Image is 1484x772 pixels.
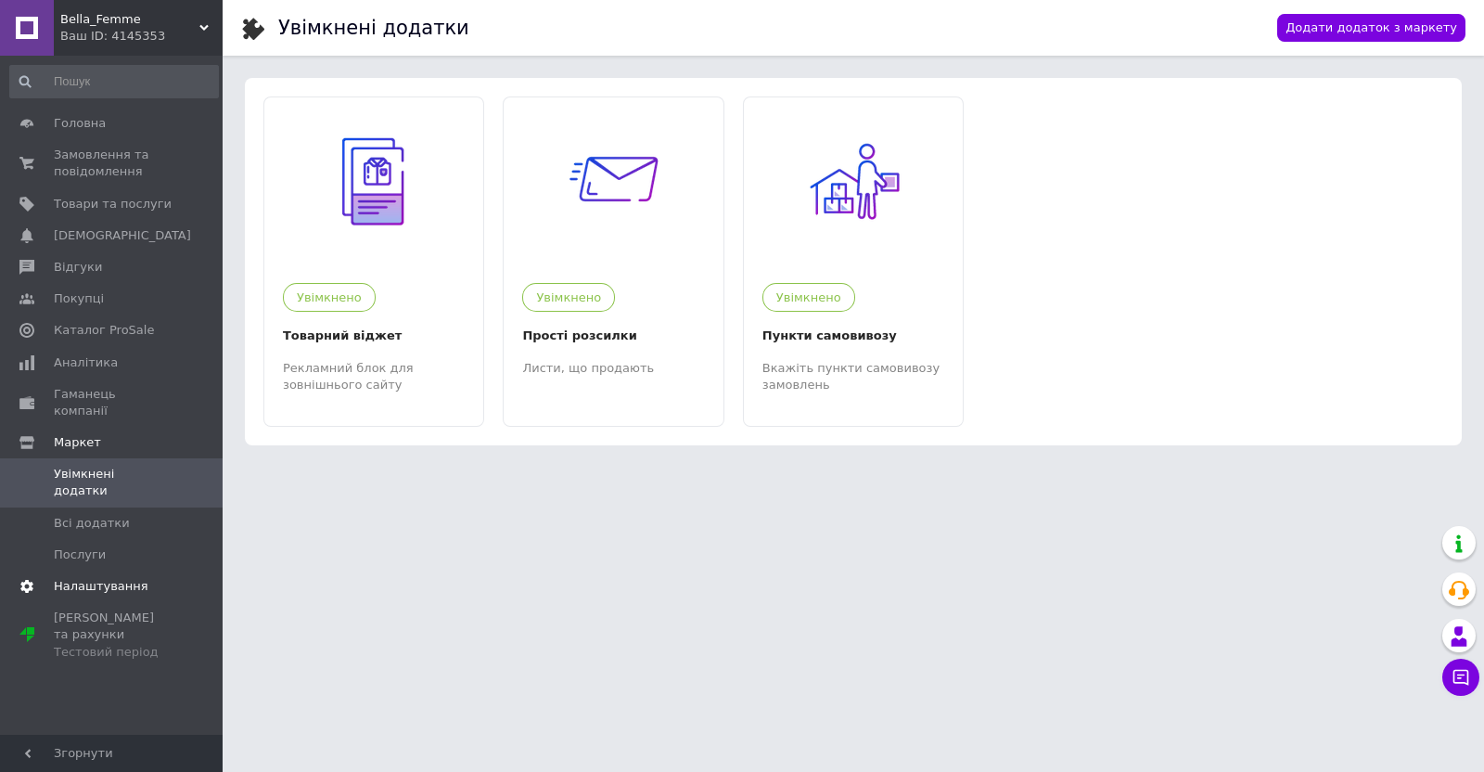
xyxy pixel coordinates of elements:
span: Відгуки [54,259,102,276]
div: Вкажіть пункти самовивозу замовлень [762,360,944,393]
div: Ваш ID: 4145353 [60,28,223,45]
div: Листи, що продають [522,360,704,377]
span: Гаманець компанії [54,386,172,419]
img: 33 [556,124,671,238]
a: 33УвімкненоПрості розсилкиЛисти, що продають [504,97,723,407]
span: [DEMOGRAPHIC_DATA] [54,227,191,244]
span: Замовлення та повідомлення [54,147,172,180]
span: Покупці [54,290,104,307]
span: [PERSON_NAME] та рахунки [54,610,172,661]
input: Пошук [9,65,219,98]
span: Увімкнені додатки [54,466,172,499]
div: Увімкнені додатки [278,19,469,38]
span: Головна [54,115,106,132]
div: Пункти самовивозу [762,326,944,346]
a: Додати додаток з маркету [1277,14,1465,43]
div: Тестовий період [54,644,172,661]
div: Увімкнено [522,283,615,312]
span: Bella_Femme [60,11,199,28]
div: Увімкнено [283,283,376,312]
span: Всі додатки [54,515,130,532]
div: Прості розсилки [522,326,704,346]
div: Увімкнено [762,283,855,312]
span: Аналітика [54,354,118,371]
button: Чат з покупцем [1442,659,1479,696]
div: Рекламний блок для зовнішнього сайту [283,360,465,393]
a: 167УвімкненоПункти самовивозуВкажіть пункти самовивозу замовлень [744,97,963,407]
div: Товарний віджет [283,326,465,346]
img: 32 [317,124,431,238]
span: Налаштування [54,578,148,595]
a: 32УвімкненоТоварний віджетРекламний блок для зовнішнього сайту [264,97,483,407]
span: Каталог ProSale [54,322,154,339]
img: 167 [797,124,911,238]
span: Товари та послуги [54,196,172,212]
span: Послуги [54,547,106,563]
span: Маркет [54,434,101,451]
